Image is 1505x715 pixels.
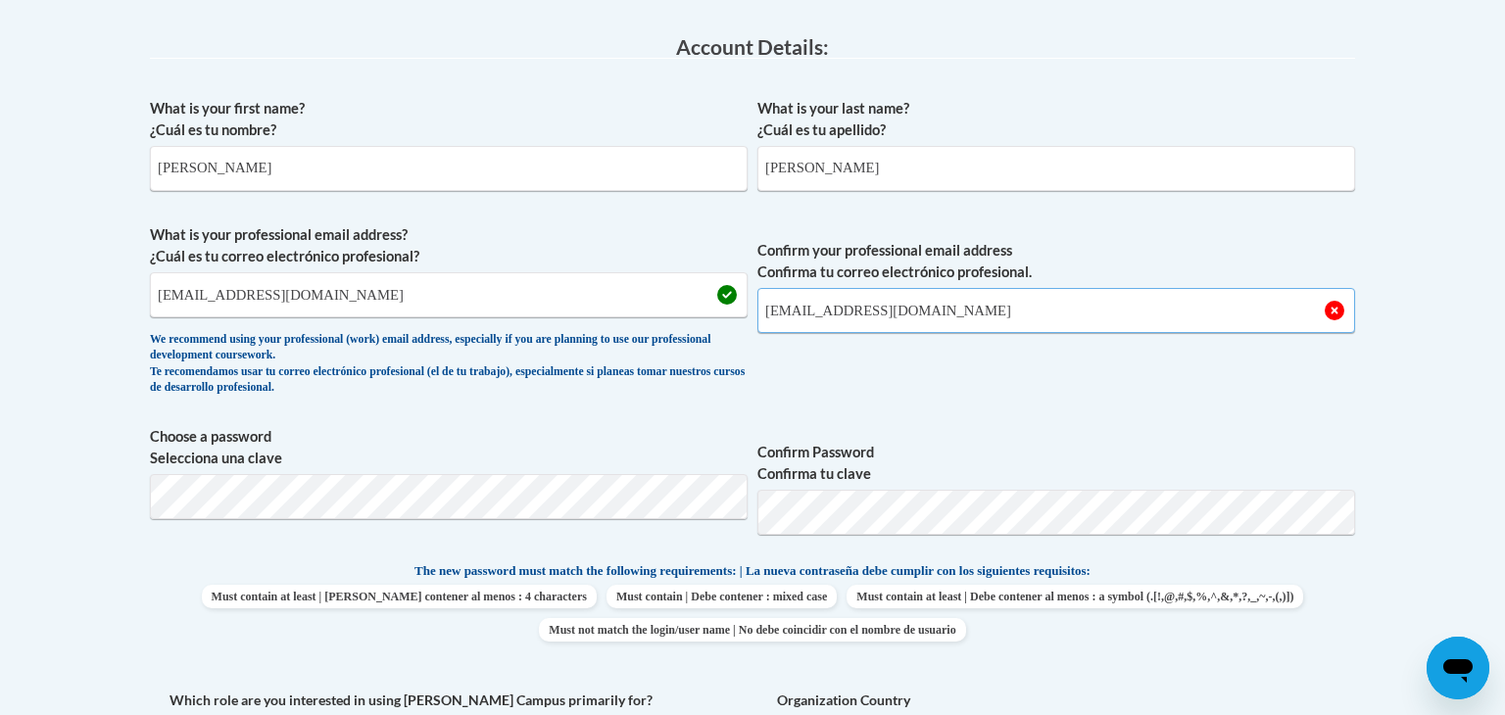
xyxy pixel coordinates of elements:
label: Confirm your professional email address Confirma tu correo electrónico profesional. [757,240,1355,283]
label: What is your last name? ¿Cuál es tu apellido? [757,98,1355,141]
span: Must contain | Debe contener : mixed case [607,585,837,608]
input: Metadata input [150,146,748,191]
label: Choose a password Selecciona una clave [150,426,748,469]
span: Must contain at least | [PERSON_NAME] contener al menos : 4 characters [202,585,597,608]
span: Must not match the login/user name | No debe coincidir con el nombre de usuario [539,618,965,642]
span: Account Details: [676,34,829,59]
input: Required [757,288,1355,333]
label: What is your professional email address? ¿Cuál es tu correo electrónico profesional? [150,224,748,267]
span: Must contain at least | Debe contener al menos : a symbol (.[!,@,#,$,%,^,&,*,?,_,~,-,(,)]) [847,585,1303,608]
span: The new password must match the following requirements: | La nueva contraseña debe cumplir con lo... [414,562,1091,580]
label: Confirm Password Confirma tu clave [757,442,1355,485]
div: We recommend using your professional (work) email address, especially if you are planning to use ... [150,332,748,397]
label: What is your first name? ¿Cuál es tu nombre? [150,98,748,141]
input: Metadata input [150,272,748,317]
iframe: Button to launch messaging window, conversation in progress [1427,637,1489,699]
input: Metadata input [757,146,1355,191]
